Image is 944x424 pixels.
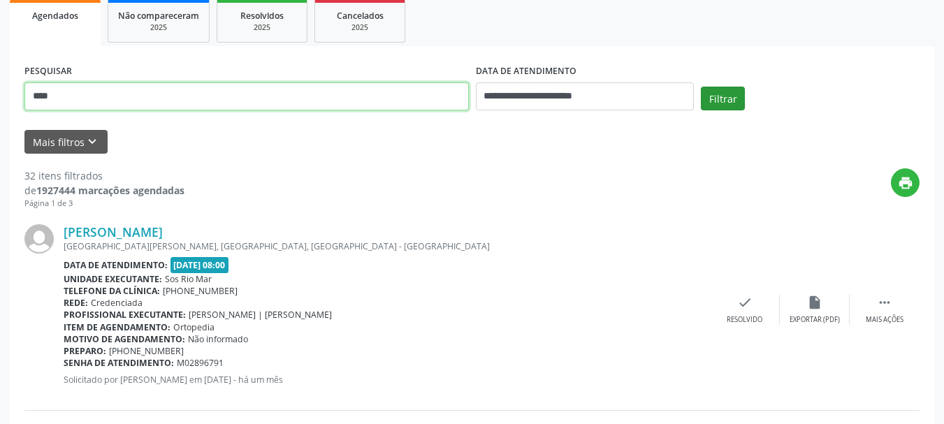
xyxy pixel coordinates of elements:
[24,61,72,82] label: PESQUISAR
[898,175,913,191] i: print
[227,22,297,33] div: 2025
[24,168,184,183] div: 32 itens filtrados
[64,374,710,386] p: Solicitado por [PERSON_NAME] em [DATE] - há um mês
[24,183,184,198] div: de
[476,61,576,82] label: DATA DE ATENDIMENTO
[737,295,753,310] i: check
[64,321,170,333] b: Item de agendamento:
[877,295,892,310] i: 
[891,168,920,197] button: print
[64,224,163,240] a: [PERSON_NAME]
[64,240,710,252] div: [GEOGRAPHIC_DATA][PERSON_NAME], [GEOGRAPHIC_DATA], [GEOGRAPHIC_DATA] - [GEOGRAPHIC_DATA]
[240,10,284,22] span: Resolvidos
[727,315,762,325] div: Resolvido
[189,309,332,321] span: [PERSON_NAME] | [PERSON_NAME]
[24,224,54,254] img: img
[170,257,229,273] span: [DATE] 08:00
[118,10,199,22] span: Não compareceram
[337,10,384,22] span: Cancelados
[701,87,745,110] button: Filtrar
[85,134,100,149] i: keyboard_arrow_down
[64,309,186,321] b: Profissional executante:
[32,10,78,22] span: Agendados
[163,285,238,297] span: [PHONE_NUMBER]
[64,297,88,309] b: Rede:
[118,22,199,33] div: 2025
[109,345,184,357] span: [PHONE_NUMBER]
[24,130,108,154] button: Mais filtroskeyboard_arrow_down
[325,22,395,33] div: 2025
[64,357,174,369] b: Senha de atendimento:
[64,259,168,271] b: Data de atendimento:
[807,295,822,310] i: insert_drive_file
[91,297,143,309] span: Credenciada
[165,273,212,285] span: Sos Rio Mar
[790,315,840,325] div: Exportar (PDF)
[173,321,215,333] span: Ortopedia
[64,285,160,297] b: Telefone da clínica:
[188,333,248,345] span: Não informado
[177,357,224,369] span: M02896791
[24,198,184,210] div: Página 1 de 3
[64,345,106,357] b: Preparo:
[64,333,185,345] b: Motivo de agendamento:
[36,184,184,197] strong: 1927444 marcações agendadas
[64,273,162,285] b: Unidade executante:
[866,315,903,325] div: Mais ações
